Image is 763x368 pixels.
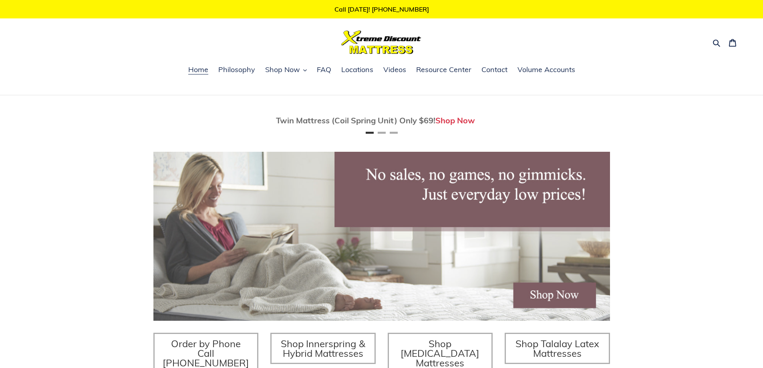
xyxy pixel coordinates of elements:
span: Locations [341,65,373,74]
span: Volume Accounts [517,65,575,74]
img: Xtreme Discount Mattress [341,30,421,54]
span: FAQ [317,65,331,74]
a: Home [184,64,212,76]
span: Shop Now [265,65,300,74]
button: Shop Now [261,64,311,76]
a: Videos [379,64,410,76]
span: Shop Innerspring & Hybrid Mattresses [281,338,365,359]
a: Volume Accounts [513,64,579,76]
a: Contact [477,64,511,76]
span: Philosophy [218,65,255,74]
a: FAQ [313,64,335,76]
a: Shop Now [435,115,475,125]
span: Contact [481,65,507,74]
button: Page 2 [378,132,386,134]
a: Locations [337,64,377,76]
button: Page 3 [390,132,398,134]
button: Page 1 [366,132,374,134]
a: Shop Talalay Latex Mattresses [505,333,610,364]
a: Resource Center [412,64,475,76]
span: Twin Mattress (Coil Spring Unit) Only $69! [276,115,435,125]
a: Philosophy [214,64,259,76]
span: Videos [383,65,406,74]
a: Shop Innerspring & Hybrid Mattresses [270,333,376,364]
span: Resource Center [416,65,471,74]
img: herobannermay2022-1652879215306_1200x.jpg [153,152,610,321]
span: Home [188,65,208,74]
span: Shop Talalay Latex Mattresses [515,338,599,359]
